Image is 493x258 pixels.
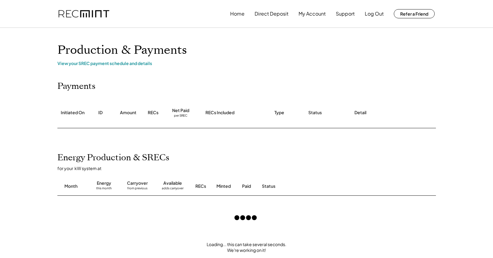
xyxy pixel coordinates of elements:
[57,60,436,66] div: View your SREC payment schedule and details
[242,183,251,189] div: Paid
[57,165,442,171] div: for your kW system at
[97,180,111,186] div: Energy
[308,110,322,116] div: Status
[174,114,187,118] div: per SREC
[394,9,435,18] button: Refer a Friend
[163,180,182,186] div: Available
[120,110,136,116] div: Amount
[262,183,366,189] div: Status
[205,110,234,116] div: RECs Included
[299,8,326,20] button: My Account
[162,186,183,192] div: adds carryover
[59,10,109,18] img: recmint-logotype%403x.png
[96,186,112,192] div: this month
[216,183,231,189] div: Minted
[98,110,103,116] div: ID
[61,110,85,116] div: Initiated On
[127,180,148,186] div: Carryover
[51,242,442,253] div: Loading... this can take several seconds. We're working on it!
[57,153,169,163] h2: Energy Production & SRECs
[148,110,158,116] div: RECs
[274,110,284,116] div: Type
[195,183,206,189] div: RECs
[230,8,245,20] button: Home
[354,110,366,116] div: Detail
[127,186,147,192] div: from previous
[172,107,189,114] div: Net Paid
[57,81,96,92] h2: Payments
[255,8,288,20] button: Direct Deposit
[365,8,384,20] button: Log Out
[336,8,355,20] button: Support
[64,183,78,189] div: Month
[57,43,436,57] h1: Production & Payments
